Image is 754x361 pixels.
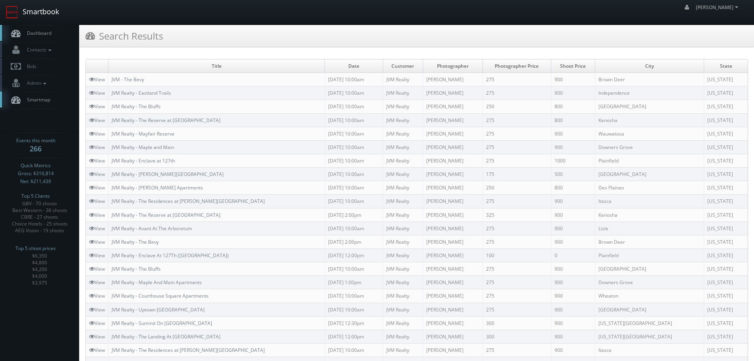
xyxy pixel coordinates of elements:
[89,252,105,259] a: View
[6,6,19,19] img: smartbook-logo.png
[551,59,595,73] td: Shoot Price
[704,208,748,222] td: [US_STATE]
[704,73,748,86] td: [US_STATE]
[112,265,161,272] a: JVM Realty - The Bluffs
[112,76,144,83] a: JVM - The Bevy
[482,248,551,262] td: 100
[423,316,482,330] td: [PERSON_NAME]
[551,113,595,127] td: 800
[704,168,748,181] td: [US_STATE]
[89,333,105,340] a: View
[383,86,423,100] td: JVM Realty
[21,192,50,200] span: Top 5 Clients
[112,292,209,299] a: JVM Realty - Courthouse Square Apartments
[595,113,704,127] td: Kenosha
[383,289,423,303] td: JVM Realty
[595,154,704,167] td: Plainfield
[482,113,551,127] td: 275
[595,262,704,276] td: [GEOGRAPHIC_DATA]
[23,46,53,53] span: Contacts
[704,276,748,289] td: [US_STATE]
[383,316,423,330] td: JVM Realty
[423,248,482,262] td: [PERSON_NAME]
[383,168,423,181] td: JVM Realty
[112,171,224,178] a: JVM Realty - [PERSON_NAME][GEOGRAPHIC_DATA]
[482,343,551,357] td: 275
[595,248,704,262] td: Plainfield
[383,127,423,140] td: JVM Realty
[423,59,482,73] td: Photographer
[89,306,105,313] a: View
[704,86,748,100] td: [US_STATE]
[482,59,551,73] td: Photographer Price
[325,86,383,100] td: [DATE] 10:00am
[595,276,704,289] td: Downers Grove
[482,181,551,195] td: 250
[482,289,551,303] td: 275
[595,127,704,140] td: Wauwatosa
[112,130,175,137] a: JVM Realty - Mayfair Reserve
[325,181,383,195] td: [DATE] 10:00am
[704,127,748,140] td: [US_STATE]
[482,195,551,208] td: 275
[325,113,383,127] td: [DATE] 10:00am
[595,195,704,208] td: Itasca
[482,154,551,167] td: 275
[383,330,423,343] td: JVM Realty
[383,208,423,222] td: JVM Realty
[325,208,383,222] td: [DATE] 2:00pm
[423,154,482,167] td: [PERSON_NAME]
[551,140,595,154] td: 900
[16,137,55,145] span: Events this month
[15,244,56,252] span: Top 5 shoot prices
[595,303,704,316] td: [GEOGRAPHIC_DATA]
[423,235,482,248] td: [PERSON_NAME]
[482,100,551,113] td: 250
[20,178,51,185] span: Net: $211,439
[89,117,105,124] a: View
[423,100,482,113] td: [PERSON_NAME]
[551,168,595,181] td: 500
[595,100,704,113] td: [GEOGRAPHIC_DATA]
[112,225,192,232] a: JVM Realty - Avant At The Arboretum
[595,86,704,100] td: Independence
[383,262,423,276] td: JVM Realty
[551,262,595,276] td: 900
[112,117,220,124] a: JVM Realty - The Reserve at [GEOGRAPHIC_DATA]
[595,59,704,73] td: City
[704,316,748,330] td: [US_STATE]
[423,208,482,222] td: [PERSON_NAME]
[112,198,265,204] a: JVM Realty - The Residences at [PERSON_NAME][GEOGRAPHIC_DATA]
[89,90,105,96] a: View
[595,222,704,235] td: Lisle
[482,330,551,343] td: 300
[383,235,423,248] td: JVM Realty
[595,343,704,357] td: Itasca
[383,343,423,357] td: JVM Realty
[325,330,383,343] td: [DATE] 12:00pm
[482,303,551,316] td: 275
[551,154,595,167] td: 1000
[423,276,482,289] td: [PERSON_NAME]
[595,168,704,181] td: [GEOGRAPHIC_DATA]
[112,347,265,353] a: JVM Realty - The Residences at [PERSON_NAME][GEOGRAPHIC_DATA]
[85,29,163,43] h3: Search Results
[89,130,105,137] a: View
[704,195,748,208] td: [US_STATE]
[551,181,595,195] td: 800
[704,59,748,73] td: State
[325,195,383,208] td: [DATE] 10:00am
[551,86,595,100] td: 900
[482,262,551,276] td: 275
[383,303,423,316] td: JVM Realty
[112,103,161,110] a: JVM Realty - The Bluffs
[704,100,748,113] td: [US_STATE]
[595,316,704,330] td: [US_STATE][GEOGRAPHIC_DATA]
[89,76,105,83] a: View
[482,73,551,86] td: 275
[704,222,748,235] td: [US_STATE]
[383,140,423,154] td: JVM Realty
[551,330,595,343] td: 900
[423,289,482,303] td: [PERSON_NAME]
[551,73,595,86] td: 900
